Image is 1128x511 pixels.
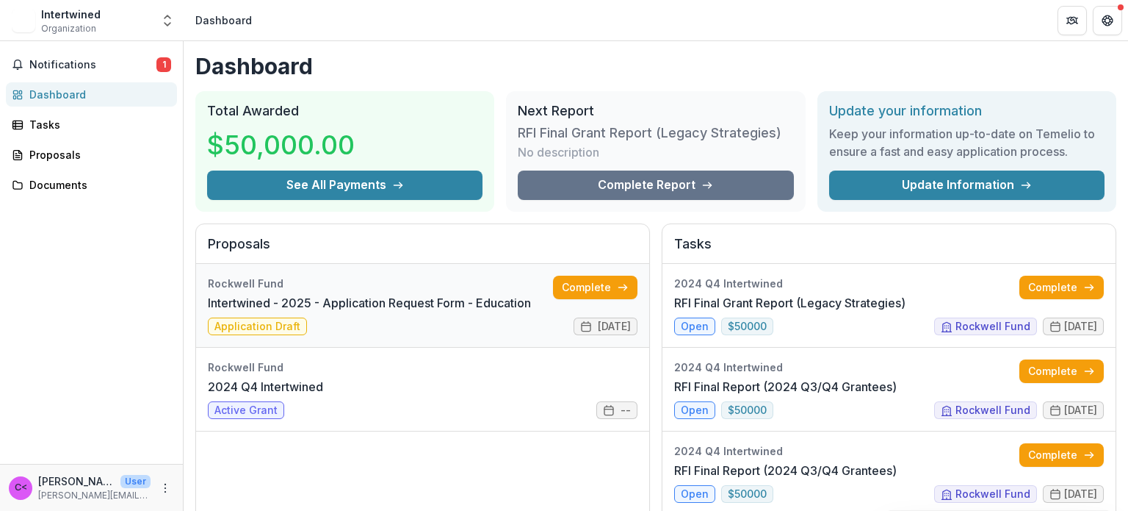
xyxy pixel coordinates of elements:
span: Organization [41,22,96,35]
a: RFI Final Report (2024 Q3/Q4 Grantees) [674,378,897,396]
a: 2024 Q4 Intertwined [208,378,323,396]
button: Open entity switcher [157,6,178,35]
h3: RFI Final Grant Report (Legacy Strategies) [518,125,781,141]
p: [PERSON_NAME][EMAIL_ADDRESS][PERSON_NAME][DOMAIN_NAME] [38,489,151,502]
img: Intertwined [12,9,35,32]
div: Intertwined [41,7,101,22]
h2: Proposals [208,236,637,264]
span: Notifications [29,59,156,71]
a: Tasks [6,112,177,137]
button: Notifications1 [6,53,177,76]
a: Complete [1019,360,1104,383]
nav: breadcrumb [189,10,258,31]
div: Documents [29,177,165,193]
a: Complete Report [518,171,793,200]
h3: Keep your information up-to-date on Temelio to ensure a fast and easy application process. [829,125,1104,160]
div: Dashboard [195,12,252,28]
button: See All Payments [207,171,482,200]
div: Proposals [29,147,165,162]
h2: Update your information [829,103,1104,119]
a: RFI Final Report (2024 Q3/Q4 Grantees) [674,462,897,479]
p: User [120,475,151,488]
h1: Dashboard [195,53,1116,79]
h2: Next Report [518,103,793,119]
button: More [156,479,174,497]
a: RFI Final Grant Report (Legacy Strategies) [674,294,905,312]
button: Partners [1057,6,1087,35]
button: Get Help [1093,6,1122,35]
a: Complete [1019,443,1104,467]
p: No description [518,143,599,161]
a: Proposals [6,143,177,167]
p: [PERSON_NAME] <[PERSON_NAME][EMAIL_ADDRESS][PERSON_NAME][DOMAIN_NAME]> [38,474,115,489]
a: Documents [6,173,177,197]
a: Update Information [829,171,1104,200]
a: Complete [553,276,637,299]
a: Intertwined - 2025 - Application Request Form - Education [208,294,531,312]
h3: $50,000.00 [207,125,355,165]
div: Dashboard [29,87,165,102]
a: Dashboard [6,82,177,107]
a: Complete [1019,276,1104,299]
span: 1 [156,57,171,72]
div: Tasks [29,117,165,132]
h2: Total Awarded [207,103,482,119]
div: Cheronda Bryan <cheronda.bryan@liveintertwined.org> [15,483,27,493]
h2: Tasks [674,236,1104,264]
